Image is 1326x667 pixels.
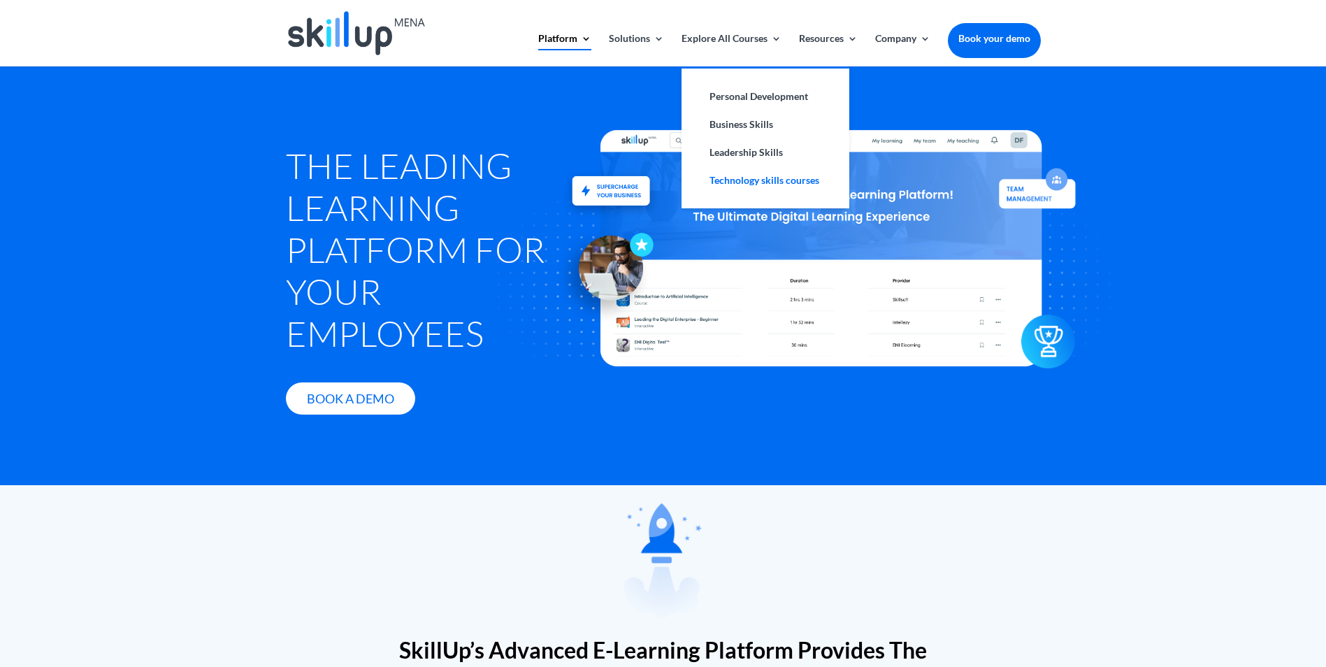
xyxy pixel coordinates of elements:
[286,145,563,361] h1: The Leading Learning Platform for Your Employees
[1093,516,1326,667] iframe: Chat Widget
[799,34,858,66] a: Resources
[682,34,781,66] a: Explore All Courses
[696,83,835,110] a: Personal Development
[624,503,702,619] img: rocket - Skillup
[286,382,415,415] a: Book A Demo
[875,34,930,66] a: Company
[696,110,835,138] a: Business Skills
[948,23,1041,54] a: Book your demo
[1022,327,1076,380] img: icon2 - Skillup
[538,34,591,66] a: Platform
[696,138,835,166] a: Leadership Skills
[554,215,654,315] img: icon - Skillup
[288,11,425,55] img: Skillup Mena
[399,636,927,664] span: SkillUp’s Advanced E-Learning Platform Provides The
[561,159,661,211] img: Upskill and reskill your staff - SkillUp MENA
[609,34,664,66] a: Solutions
[696,166,835,194] a: Technology skills courses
